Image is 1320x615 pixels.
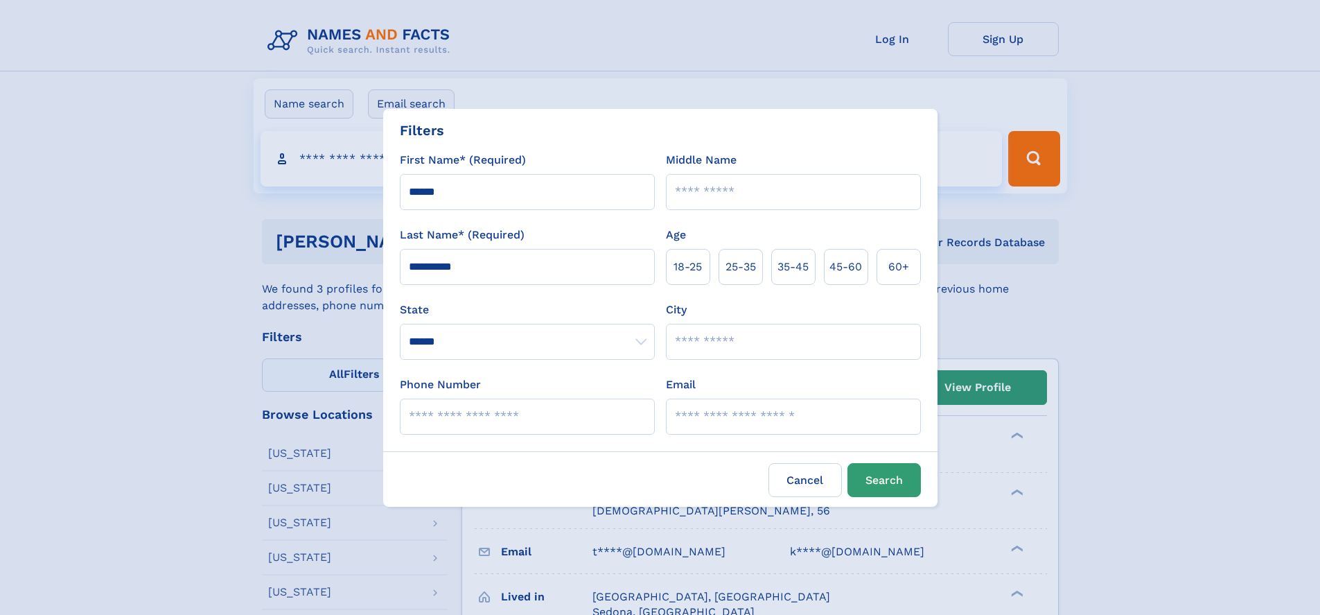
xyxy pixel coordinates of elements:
span: 45‑60 [829,259,862,275]
span: 60+ [888,259,909,275]
span: 35‑45 [777,259,809,275]
label: Age [666,227,686,243]
label: Email [666,376,696,393]
label: First Name* (Required) [400,152,526,168]
span: 18‑25 [674,259,702,275]
label: Middle Name [666,152,737,168]
label: Cancel [768,463,842,497]
span: 25‑35 [725,259,756,275]
button: Search [847,463,921,497]
label: State [400,302,655,318]
label: Last Name* (Required) [400,227,525,243]
label: Phone Number [400,376,481,393]
div: Filters [400,120,444,141]
label: City [666,302,687,318]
